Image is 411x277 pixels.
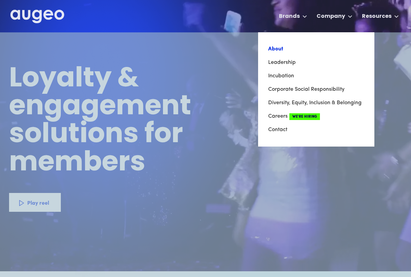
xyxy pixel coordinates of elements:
div: Brands [279,12,300,21]
a: Diversity, Equity, Inclusion & Belonging [268,96,364,110]
a: CareersWe're Hiring [268,110,364,123]
span: We're Hiring [289,113,320,120]
a: Leadership [268,56,364,69]
a: Contact [268,123,364,136]
a: Incubation [268,69,364,83]
a: Corporate Social Responsibility [268,83,364,96]
a: home [10,10,64,24]
div: Resources [362,12,392,21]
div: Company [317,12,345,21]
a: About [268,42,364,56]
img: Augeo's full logo in white. [10,10,64,24]
nav: Company [258,32,374,147]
